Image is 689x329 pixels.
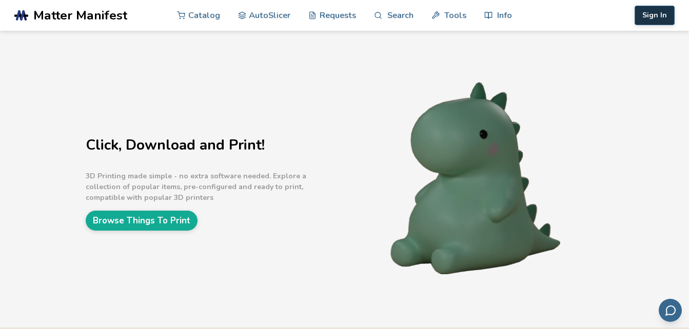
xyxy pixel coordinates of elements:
p: 3D Printing made simple - no extra software needed. Explore a collection of popular items, pre-co... [86,171,342,203]
button: Sign In [635,6,675,25]
button: Send feedback via email [659,299,682,322]
h1: Click, Download and Print! [86,137,342,153]
a: Browse Things To Print [86,211,198,231]
span: Matter Manifest [33,8,127,23]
